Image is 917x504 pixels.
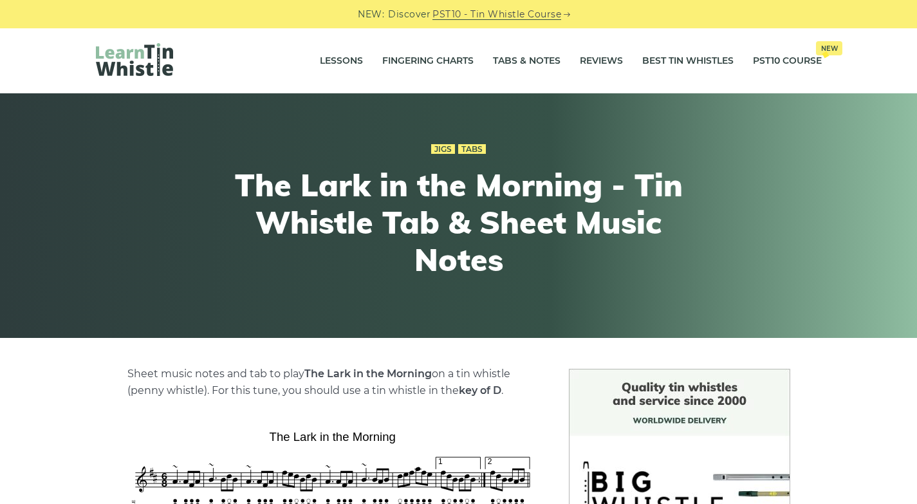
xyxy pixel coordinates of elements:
[431,144,455,154] a: Jigs
[580,45,623,77] a: Reviews
[222,167,696,278] h1: The Lark in the Morning - Tin Whistle Tab & Sheet Music Notes
[753,45,822,77] a: PST10 CourseNew
[458,144,486,154] a: Tabs
[493,45,560,77] a: Tabs & Notes
[320,45,363,77] a: Lessons
[459,384,501,397] strong: key of D
[304,368,432,380] strong: The Lark in the Morning
[642,45,734,77] a: Best Tin Whistles
[816,41,842,55] span: New
[96,43,173,76] img: LearnTinWhistle.com
[127,366,538,399] p: Sheet music notes and tab to play on a tin whistle (penny whistle). For this tune, you should use...
[382,45,474,77] a: Fingering Charts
